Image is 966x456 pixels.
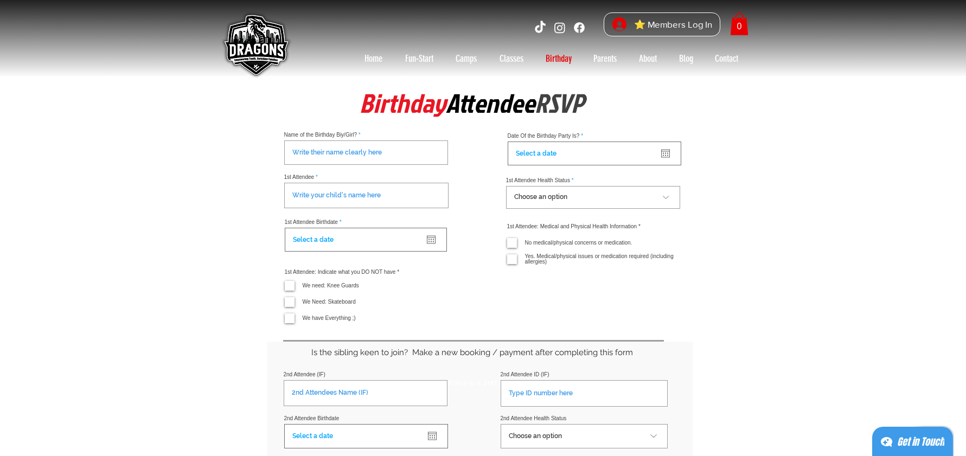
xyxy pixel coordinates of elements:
[445,50,488,67] a: Camps
[737,21,741,31] text: 0
[630,16,716,33] span: ⭐ Members Log In
[217,8,293,84] img: Skate Dragons logo with the slogan 'Empowering Youth, Enriching Families' in Singapore.
[450,50,482,67] p: Camps
[303,299,356,305] span: We Need: Skateboard
[535,50,583,67] a: Birthday
[709,50,744,67] p: Contact
[428,432,437,440] button: Open calendar
[285,269,464,275] div: 1st Attendee: Indicate what you DO NOT have
[285,220,447,225] label: 1st Attendee Birthdate
[674,50,699,67] p: Blog
[360,84,446,121] span: Birthday
[506,178,680,183] label: 1st Attendee Health Status
[897,434,944,449] div: Get in Touch
[535,84,584,121] span: RSVP
[303,282,359,288] span: We need: Knee Guards
[525,240,632,246] span: No medical/physical concerns or medication.
[311,348,633,357] span: Is the sibling keen to join? Make a new booking / payment after completing this form
[354,50,750,67] nav: Site
[415,378,551,387] span: --------- If there's a 2nd attendee ------
[628,50,668,67] a: About
[634,50,662,67] p: About
[501,416,668,421] label: 2nd Attendee Health Status
[540,50,577,67] p: Birthday
[303,315,356,321] span: We have Everything ;)
[284,372,447,377] label: 2nd Attendee (IF)
[400,50,439,67] p: Fun-Start
[494,50,529,67] p: Classes
[525,253,674,265] span: Yes. Medical/physical issues or medication required (including allergies)
[284,380,447,406] input: 2nd Attendees Name (IF)
[501,380,668,407] input: Type ID number here
[533,21,586,35] ul: Social Bar
[284,183,449,208] input: Write your child's name here
[668,50,704,67] a: Blog
[446,84,535,121] span: Attendee
[704,50,750,67] a: Contact
[488,50,535,67] a: Classes
[730,13,749,35] a: Cart with 0 items
[359,50,388,67] p: Home
[583,50,628,67] a: Parents
[605,13,720,36] button: ⭐ Members Log In
[354,50,394,67] a: Home
[284,140,448,165] input: Write their name clearly here
[661,149,670,158] button: Open calendar
[588,50,622,67] p: Parents
[508,133,681,139] label: Date Of the Birthday Party Is?
[284,175,449,180] label: 1st Attendee
[394,50,445,67] a: Fun-Start
[284,416,448,421] label: 2nd Attendee Birthdate
[284,132,448,138] label: Name of the Birthday Biy/Girl?
[427,235,436,244] button: Open calendar
[507,224,680,229] div: 1st Attendee: Medical and Physical Health Information
[501,372,668,377] label: 2nd Attendee ID (IF)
